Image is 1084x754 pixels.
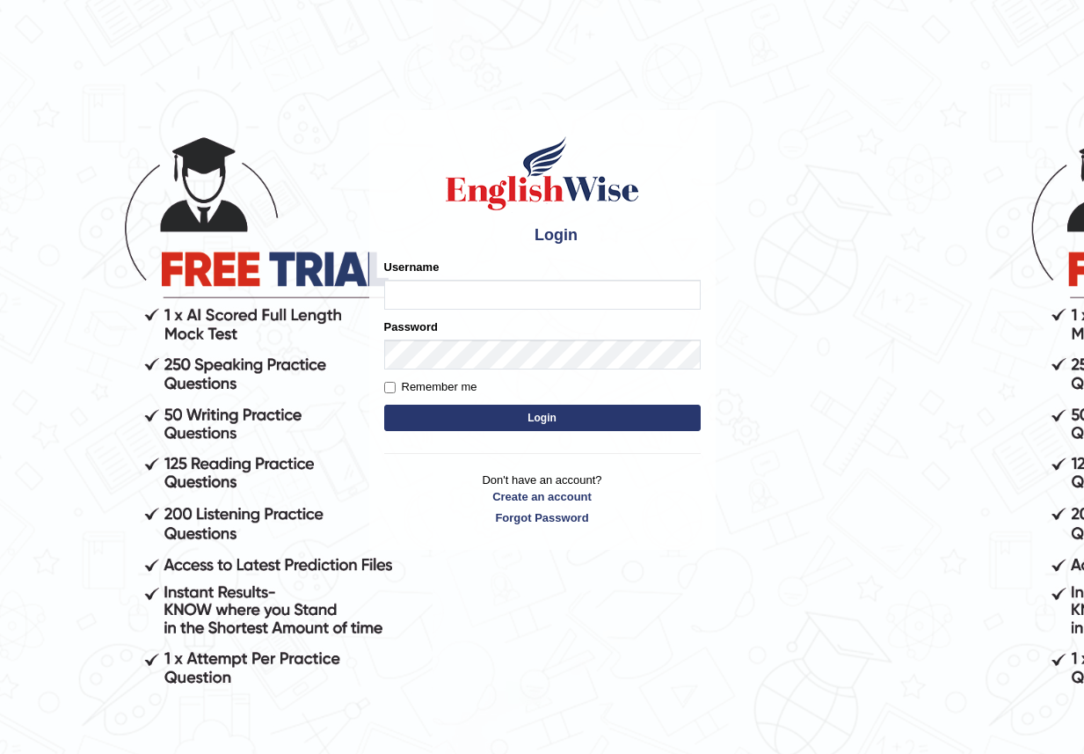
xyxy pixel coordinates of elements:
label: Password [384,318,438,335]
p: Don't have an account? [384,472,701,526]
label: Remember me [384,378,477,396]
button: Login [384,405,701,431]
label: Username [384,259,440,275]
a: Create an account [384,488,701,505]
img: Logo of English Wise sign in for intelligent practice with AI [442,134,643,213]
input: Remember me [384,382,396,393]
a: Forgot Password [384,509,701,526]
h4: Login [384,222,701,250]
